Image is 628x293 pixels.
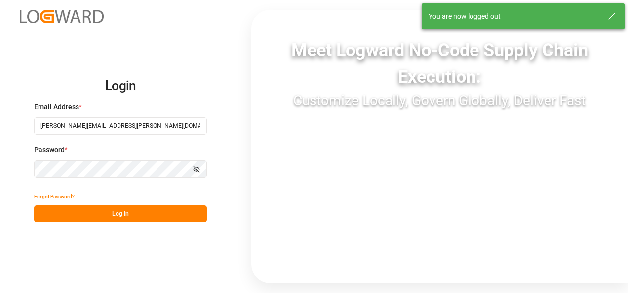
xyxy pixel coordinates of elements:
span: Email Address [34,102,79,112]
button: Forgot Password? [34,188,75,205]
h2: Login [34,71,207,102]
button: Log In [34,205,207,222]
input: Enter your email [34,117,207,135]
div: Meet Logward No-Code Supply Chain Execution: [251,37,628,90]
div: Customize Locally, Govern Globally, Deliver Fast [251,90,628,111]
div: You are now logged out [429,11,598,22]
img: Logward_new_orange.png [20,10,104,23]
span: Password [34,145,65,155]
